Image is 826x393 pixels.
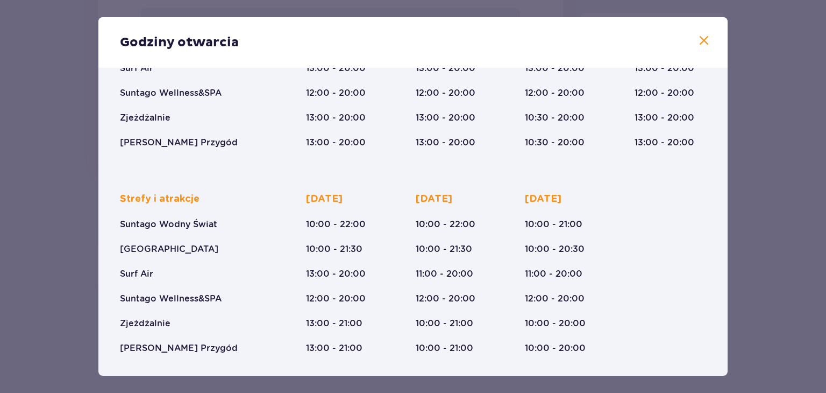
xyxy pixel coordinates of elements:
[416,219,475,230] p: 10:00 - 22:00
[416,193,452,206] p: [DATE]
[416,87,475,99] p: 12:00 - 20:00
[525,293,585,305] p: 12:00 - 20:00
[525,268,582,280] p: 11:00 - 20:00
[306,193,343,206] p: [DATE]
[120,243,218,255] p: [GEOGRAPHIC_DATA]
[306,62,366,74] p: 13:00 - 20:00
[525,318,586,329] p: 10:00 - 20:00
[306,112,366,124] p: 13:00 - 20:00
[120,112,170,124] p: Zjeżdżalnie
[120,268,153,280] p: Surf Air
[416,293,475,305] p: 12:00 - 20:00
[120,34,239,51] p: Godziny otwarcia
[416,62,475,74] p: 13:00 - 20:00
[525,342,586,354] p: 10:00 - 20:00
[635,87,694,99] p: 12:00 - 20:00
[416,137,475,149] p: 13:00 - 20:00
[525,243,585,255] p: 10:00 - 20:30
[525,193,561,206] p: [DATE]
[306,293,366,305] p: 12:00 - 20:00
[525,219,582,230] p: 10:00 - 21:00
[120,62,153,74] p: Surf Air
[306,342,362,354] p: 13:00 - 21:00
[306,318,362,329] p: 13:00 - 21:00
[306,87,366,99] p: 12:00 - 20:00
[306,243,362,255] p: 10:00 - 21:30
[120,293,222,305] p: Suntago Wellness&SPA
[120,193,200,206] p: Strefy i atrakcje
[635,112,694,124] p: 13:00 - 20:00
[416,318,473,329] p: 10:00 - 21:00
[525,87,585,99] p: 12:00 - 20:00
[120,342,238,354] p: [PERSON_NAME] Przygód
[416,243,472,255] p: 10:00 - 21:30
[525,137,585,149] p: 10:30 - 20:00
[416,268,473,280] p: 11:00 - 20:00
[635,62,694,74] p: 13:00 - 20:00
[416,112,475,124] p: 13:00 - 20:00
[120,318,170,329] p: Zjeżdżalnie
[635,137,694,149] p: 13:00 - 20:00
[120,219,217,230] p: Suntago Wodny Świat
[306,268,366,280] p: 13:00 - 20:00
[525,112,585,124] p: 10:30 - 20:00
[416,342,473,354] p: 10:00 - 21:00
[306,219,366,230] p: 10:00 - 22:00
[306,137,366,149] p: 13:00 - 20:00
[120,137,238,149] p: [PERSON_NAME] Przygód
[120,87,222,99] p: Suntago Wellness&SPA
[525,62,585,74] p: 13:00 - 20:00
